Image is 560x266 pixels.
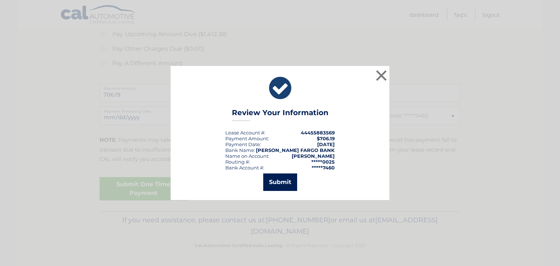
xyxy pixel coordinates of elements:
[225,141,260,147] span: Payment Date
[232,108,328,121] h3: Review Your Information
[292,153,335,159] strong: [PERSON_NAME]
[225,153,269,159] div: Name on Account:
[225,165,264,171] div: Bank Account #:
[374,68,389,83] button: ×
[225,147,255,153] div: Bank Name:
[301,130,335,136] strong: 44455883569
[317,141,335,147] span: [DATE]
[263,173,297,191] button: Submit
[225,141,261,147] div: :
[225,136,269,141] div: Payment Amount:
[225,130,265,136] div: Lease Account #:
[317,136,335,141] span: $706.19
[225,159,250,165] div: Routing #:
[256,147,335,153] strong: [PERSON_NAME] FARGO BANK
